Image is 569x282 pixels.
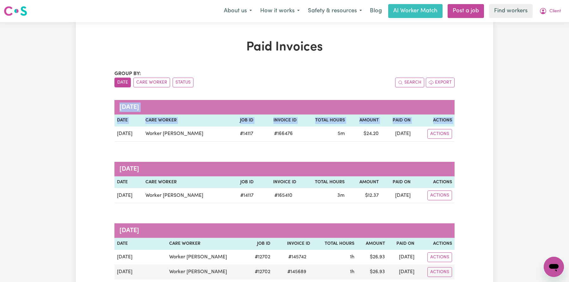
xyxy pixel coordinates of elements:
[489,4,533,18] a: Find workers
[350,269,354,274] span: 1 hour
[350,255,354,260] span: 1 hour
[299,176,347,188] th: Total Hours
[271,192,296,199] span: # 165410
[173,78,193,87] button: sort invoices by paid status
[114,71,141,76] span: Group by:
[544,257,564,277] iframe: Button to launch messaging window
[347,188,381,203] td: $ 12.37
[381,115,413,126] th: Paid On
[143,115,230,126] th: Care Worker
[357,250,388,265] td: $ 26.93
[256,115,299,126] th: Invoice ID
[4,4,27,18] a: Careseekers logo
[347,176,381,188] th: Amount
[347,115,381,126] th: Amount
[114,40,455,55] h1: Paid Invoices
[284,253,310,261] span: # 145742
[256,4,304,18] button: How it works
[230,115,256,126] th: Job ID
[273,238,313,250] th: Invoice ID
[114,126,143,142] td: [DATE]
[114,238,167,250] th: Date
[413,115,455,126] th: Actions
[143,188,230,203] td: Worker [PERSON_NAME]
[220,4,256,18] button: About us
[114,162,455,176] caption: [DATE]
[256,176,299,188] th: Invoice ID
[337,193,345,198] span: 3 minutes
[246,238,273,250] th: Job ID
[133,78,170,87] button: sort invoices by care worker
[366,4,386,18] a: Blog
[284,268,310,276] span: # 145689
[246,265,273,279] td: # 12702
[167,250,246,265] td: Worker [PERSON_NAME]
[338,131,345,136] span: 5 minutes
[388,250,417,265] td: [DATE]
[357,238,388,250] th: Amount
[304,4,366,18] button: Safety & resources
[381,176,413,188] th: Paid On
[230,188,256,203] td: # 14117
[395,78,424,87] button: Search
[230,126,256,142] td: # 14117
[413,176,455,188] th: Actions
[167,265,246,279] td: Worker [PERSON_NAME]
[4,5,27,17] img: Careseekers logo
[381,188,413,203] td: [DATE]
[388,265,417,279] td: [DATE]
[114,100,455,115] caption: [DATE]
[381,126,413,142] td: [DATE]
[427,191,452,200] button: Actions
[299,115,347,126] th: Total Hours
[427,129,452,139] button: Actions
[357,265,388,279] td: $ 26.93
[388,4,443,18] a: AI Worker Match
[230,176,256,188] th: Job ID
[347,126,381,142] td: $ 24.20
[246,250,273,265] td: # 12702
[549,8,561,15] span: Client
[448,4,484,18] a: Post a job
[114,115,143,126] th: Date
[313,238,357,250] th: Total Hours
[427,252,452,262] button: Actions
[114,265,167,279] td: [DATE]
[114,223,455,238] caption: [DATE]
[143,126,230,142] td: Worker [PERSON_NAME]
[270,130,297,138] span: # 166476
[535,4,565,18] button: My Account
[427,267,452,277] button: Actions
[388,238,417,250] th: Paid On
[417,238,455,250] th: Actions
[426,78,455,87] button: Export
[114,188,143,203] td: [DATE]
[167,238,246,250] th: Care Worker
[143,176,230,188] th: Care Worker
[114,250,167,265] td: [DATE]
[114,176,143,188] th: Date
[114,78,131,87] button: sort invoices by date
